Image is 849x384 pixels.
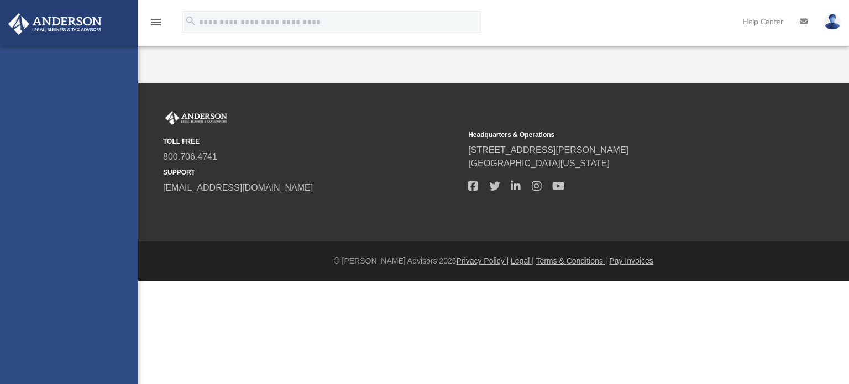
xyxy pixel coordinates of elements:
small: SUPPORT [163,167,460,177]
small: TOLL FREE [163,136,460,146]
i: search [185,15,197,27]
a: [STREET_ADDRESS][PERSON_NAME] [468,145,628,155]
a: Legal | [511,256,534,265]
a: [EMAIL_ADDRESS][DOMAIN_NAME] [163,183,313,192]
img: Anderson Advisors Platinum Portal [5,13,105,35]
small: Headquarters & Operations [468,130,766,140]
a: menu [149,21,163,29]
a: Privacy Policy | [457,256,509,265]
a: Pay Invoices [609,256,653,265]
a: [GEOGRAPHIC_DATA][US_STATE] [468,159,610,168]
img: Anderson Advisors Platinum Portal [163,111,229,125]
img: User Pic [824,14,841,30]
a: 800.706.4741 [163,152,217,161]
a: Terms & Conditions | [536,256,607,265]
i: menu [149,15,163,29]
div: © [PERSON_NAME] Advisors 2025 [138,255,849,267]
